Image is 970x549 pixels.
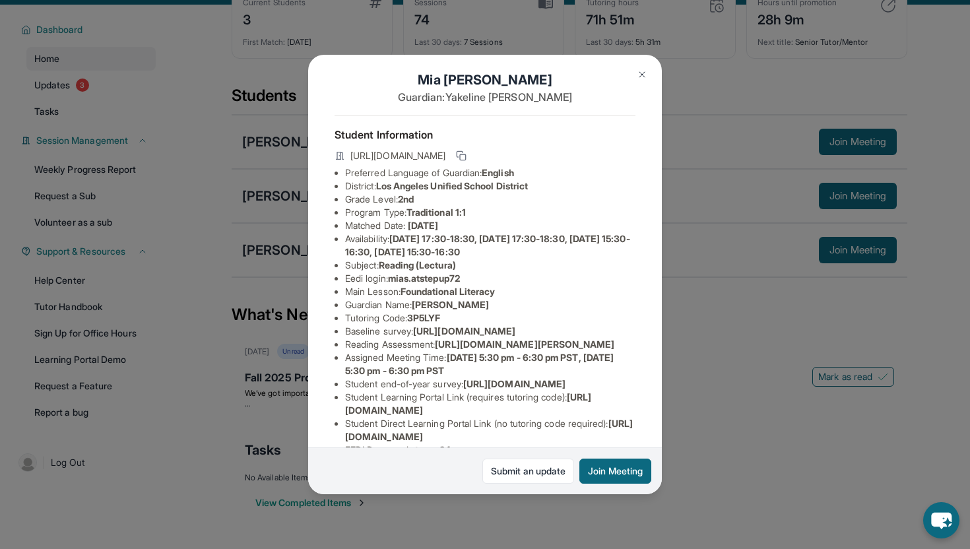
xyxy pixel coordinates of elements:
h1: Mia [PERSON_NAME] [335,71,635,89]
li: Eedi login : [345,272,635,285]
li: Grade Level: [345,193,635,206]
span: [URL][DOMAIN_NAME] [350,149,445,162]
li: Tutoring Code : [345,311,635,325]
li: Student Learning Portal Link (requires tutoring code) : [345,391,635,417]
button: chat-button [923,502,959,538]
p: Guardian: Yakeline [PERSON_NAME] [335,89,635,105]
span: Reading (Lectura) [379,259,456,271]
span: [DATE] [408,220,438,231]
span: English [482,167,514,178]
span: stepup24 [410,444,451,455]
span: [DATE] 17:30-18:30, [DATE] 17:30-18:30, [DATE] 15:30-16:30, [DATE] 15:30-16:30 [345,233,630,257]
span: [URL][DOMAIN_NAME] [413,325,515,337]
li: Student end-of-year survey : [345,377,635,391]
li: Student Direct Learning Portal Link (no tutoring code required) : [345,417,635,443]
span: Los Angeles Unified School District [376,180,528,191]
h4: Student Information [335,127,635,143]
span: Traditional 1:1 [406,207,466,218]
span: 2nd [398,193,414,205]
li: EEDI Password : [345,443,635,457]
li: Guardian Name : [345,298,635,311]
span: mias.atstepup72 [388,273,460,284]
span: 3P5LYF [407,312,440,323]
li: Availability: [345,232,635,259]
li: Preferred Language of Guardian: [345,166,635,179]
span: Foundational Literacy [401,286,495,297]
li: Baseline survey : [345,325,635,338]
button: Join Meeting [579,459,651,484]
a: Submit an update [482,459,574,484]
li: Main Lesson : [345,285,635,298]
li: Subject : [345,259,635,272]
li: Reading Assessment : [345,338,635,351]
img: Close Icon [637,69,647,80]
li: Program Type: [345,206,635,219]
li: District: [345,179,635,193]
button: Copy link [453,148,469,164]
li: Assigned Meeting Time : [345,351,635,377]
span: [DATE] 5:30 pm - 6:30 pm PST, [DATE] 5:30 pm - 6:30 pm PST [345,352,614,376]
span: [URL][DOMAIN_NAME] [463,378,566,389]
span: [PERSON_NAME] [412,299,489,310]
span: [URL][DOMAIN_NAME][PERSON_NAME] [435,339,614,350]
li: Matched Date: [345,219,635,232]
